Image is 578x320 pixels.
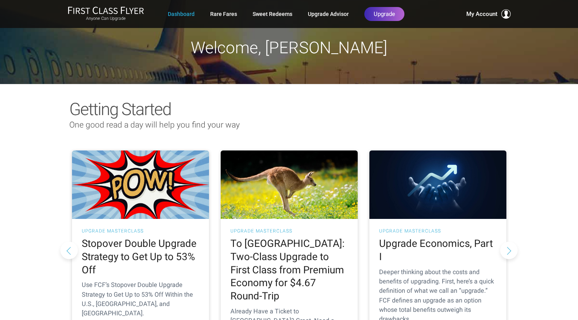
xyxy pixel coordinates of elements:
[210,7,237,21] a: Rare Fares
[466,9,497,19] span: My Account
[68,16,144,21] small: Anyone Can Upgrade
[168,7,195,21] a: Dashboard
[230,229,348,233] h3: UPGRADE MASTERCLASS
[82,280,199,318] p: Use FCF’s Stopover Double Upgrade Strategy to Get Up to 53% Off Within the U.S., [GEOGRAPHIC_DATA...
[82,229,199,233] h3: UPGRADE MASTERCLASS
[82,237,199,276] h2: Stopover Double Upgrade Strategy to Get Up to 53% Off
[60,241,78,259] button: Previous slide
[230,237,348,303] h2: To [GEOGRAPHIC_DATA]: Two-Class Upgrade to First Class from Premium Economy for $4.67 Round-Trip
[379,229,497,233] h3: UPGRADE MASTERCLASS
[68,6,144,22] a: First Class FlyerAnyone Can Upgrade
[364,7,404,21] a: Upgrade
[379,237,497,264] h2: Upgrade Economics, Part I
[68,6,144,14] img: First Class Flyer
[308,7,349,21] a: Upgrade Advisor
[500,241,518,259] button: Next slide
[191,38,387,57] span: Welcome, [PERSON_NAME]
[69,120,240,129] span: One good read a day will help you find your way
[69,99,171,119] span: Getting Started
[466,9,511,19] button: My Account
[253,7,292,21] a: Sweet Redeems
